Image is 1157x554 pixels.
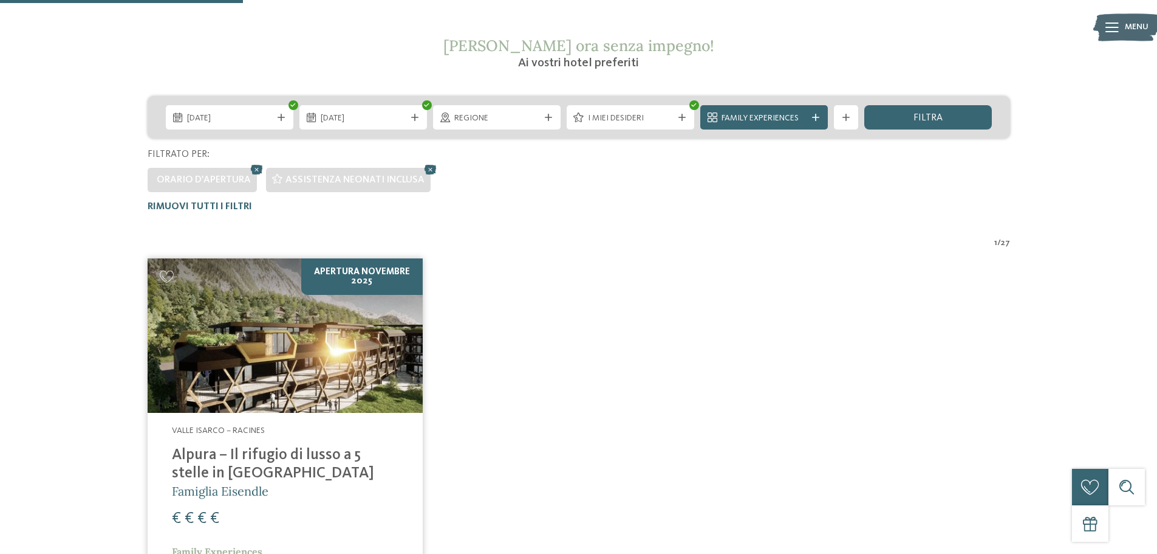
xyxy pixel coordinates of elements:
span: / [997,237,1001,249]
span: Filtrato per: [148,150,210,159]
span: Ai vostri hotel preferiti [518,57,639,69]
span: 1 [994,237,997,249]
h4: Alpura – Il rifugio di lusso a 5 stelle in [GEOGRAPHIC_DATA] [172,446,398,483]
span: [DATE] [321,113,406,125]
span: [PERSON_NAME] ora senza impegno! [443,36,714,55]
span: € [210,511,219,527]
span: Famiglia Eisendle [172,483,268,499]
span: 27 [1001,237,1010,249]
span: Assistenza neonati inclusa [285,175,425,185]
img: Cercate un hotel per famiglie? Qui troverete solo i migliori! [148,258,423,414]
span: € [185,511,194,527]
span: Rimuovi tutti i filtri [148,202,252,212]
span: Orario d'apertura [157,175,251,185]
span: Family Experiences [722,113,807,125]
span: Valle Isarco – Racines [172,426,265,435]
span: I miei desideri [588,113,673,125]
span: € [197,511,206,527]
span: [DATE] [187,113,272,125]
span: Regione [454,113,539,125]
span: filtra [913,113,943,123]
span: € [172,511,181,527]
